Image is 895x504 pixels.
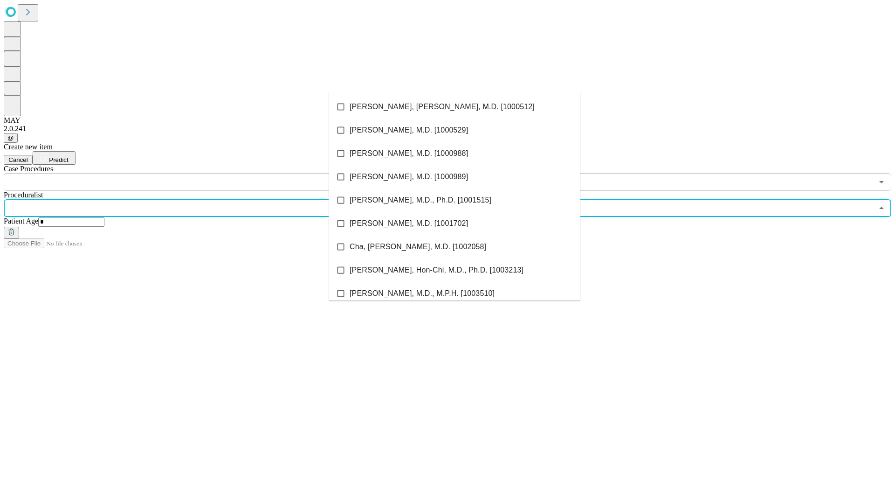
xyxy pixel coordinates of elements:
[49,156,68,163] span: Predict
[350,288,495,299] span: [PERSON_NAME], M.D., M.P.H. [1003510]
[350,101,535,112] span: [PERSON_NAME], [PERSON_NAME], M.D. [1000512]
[33,151,76,165] button: Predict
[4,155,33,165] button: Cancel
[4,133,18,143] button: @
[4,116,891,125] div: MAY
[350,195,491,206] span: [PERSON_NAME], M.D., Ph.D. [1001515]
[4,217,38,225] span: Patient Age
[875,175,888,189] button: Open
[350,125,468,136] span: [PERSON_NAME], M.D. [1000529]
[4,143,53,151] span: Create new item
[350,218,468,229] span: [PERSON_NAME], M.D. [1001702]
[350,171,468,182] span: [PERSON_NAME], M.D. [1000989]
[8,156,28,163] span: Cancel
[4,125,891,133] div: 2.0.241
[350,148,468,159] span: [PERSON_NAME], M.D. [1000988]
[7,134,14,141] span: @
[875,202,888,215] button: Close
[4,191,43,199] span: Proceduralist
[4,165,53,173] span: Scheduled Procedure
[350,265,523,276] span: [PERSON_NAME], Hon-Chi, M.D., Ph.D. [1003213]
[350,241,486,252] span: Cha, [PERSON_NAME], M.D. [1002058]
